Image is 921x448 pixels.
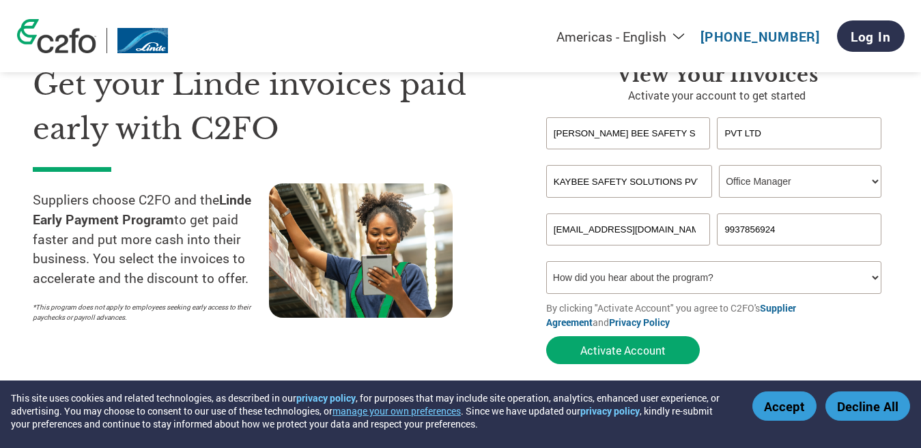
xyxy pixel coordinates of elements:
[17,19,96,53] img: c2fo logo
[837,20,905,52] a: Log In
[269,183,453,318] img: supply chain worker
[717,247,881,256] div: Inavlid Phone Number
[11,391,733,430] div: This site uses cookies and related technologies, as described in our , for purposes that may incl...
[546,63,888,87] h3: View Your Invoices
[546,165,712,198] input: Your company name*
[546,301,888,329] p: By clicking "Activate Account" you agree to C2FO's and
[546,87,888,104] p: Activate your account to get started
[117,28,168,53] img: Linde
[752,391,817,421] button: Accept
[546,247,711,256] div: Inavlid Email Address
[717,213,881,245] input: Phone*
[546,117,711,149] input: First Name*
[546,151,711,160] div: Invalid first name or first name is too long
[546,336,700,364] button: Activate Account
[33,191,251,228] strong: Linde Early Payment Program
[717,117,881,149] input: Last Name*
[546,199,881,208] div: Invalid company name or company name is too long
[717,151,881,160] div: Invalid last name or last name is too long
[609,316,670,329] a: Privacy Policy
[33,302,255,323] p: *This program does not apply to employees seeking early access to their paychecks or payroll adva...
[825,391,910,421] button: Decline All
[719,165,881,198] select: Title/Role
[580,404,640,417] a: privacy policy
[33,63,505,151] h1: Get your Linde invoices paid early with C2FO
[33,190,269,288] p: Suppliers choose C2FO and the to get paid faster and put more cash into their business. You selec...
[296,391,356,404] a: privacy policy
[332,404,461,417] button: manage your own preferences
[546,213,711,245] input: Invalid Email format
[546,301,796,329] a: Supplier Agreement
[700,28,820,45] a: [PHONE_NUMBER]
